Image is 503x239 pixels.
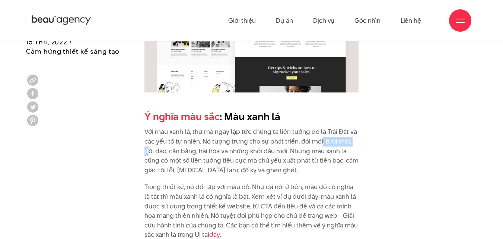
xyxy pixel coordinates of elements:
[26,37,120,56] span: 15 Th4, 2022 / Cảm hứng thiết kế sáng tạo
[209,230,220,239] a: đây
[144,110,359,124] h2: : Màu xanh lá
[144,127,359,175] p: Với màu xanh lá, thứ mà ngay lập tức chúng ta liên tưởng đó là Trái Đất và các yếu tố tự nhiên. N...
[144,110,220,123] a: Ý nghĩa màu sắc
